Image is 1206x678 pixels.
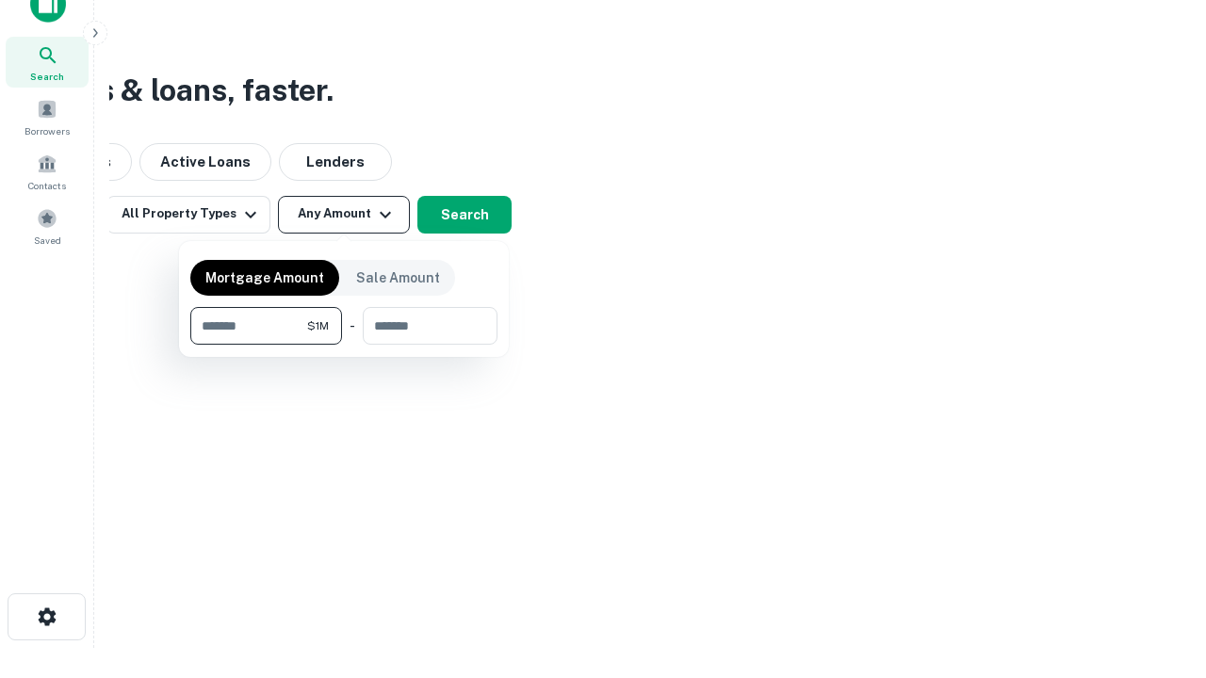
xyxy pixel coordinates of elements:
[205,267,324,288] p: Mortgage Amount
[307,317,329,334] span: $1M
[350,307,355,345] div: -
[1112,527,1206,618] iframe: Chat Widget
[356,267,440,288] p: Sale Amount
